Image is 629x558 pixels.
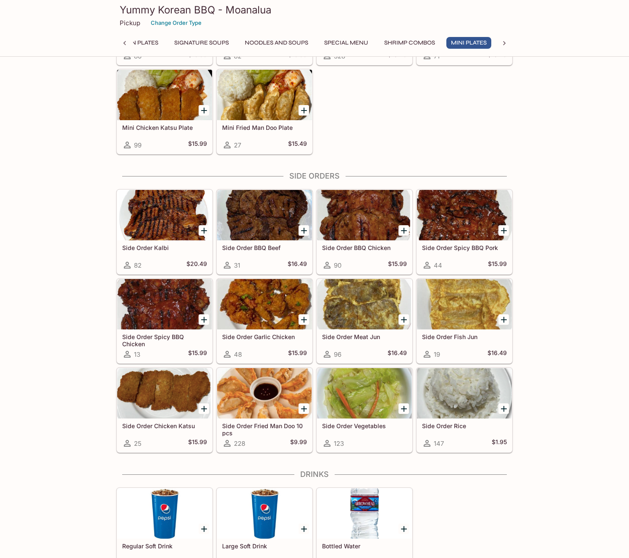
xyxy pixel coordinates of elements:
a: Side Order BBQ Chicken90$15.99 [317,190,412,274]
h4: Side Orders [116,171,513,181]
div: Side Order Garlic Chicken [217,279,312,329]
button: Add Mini Fried Man Doo Plate [299,105,309,116]
button: Add Large Soft Drink [299,524,309,534]
span: 96 [334,350,341,358]
div: Side Order Fried Man Doo 10 pcs [217,368,312,418]
button: Add Side Order Spicy BBQ Chicken [199,314,209,325]
div: Mini Chicken Katsu Plate [117,70,212,120]
h5: Side Order Rice [422,422,507,429]
a: Side Order Spicy BBQ Pork44$15.99 [417,190,512,274]
h5: Side Order Garlic Chicken [222,333,307,340]
a: Mini Fried Man Doo Plate27$15.49 [217,69,312,154]
button: Add Side Order Fish Jun [498,314,509,325]
div: Side Order Chicken Katsu [117,368,212,418]
a: Side Order Fried Man Doo 10 pcs228$9.99 [217,368,312,453]
div: Side Order Meat Jun [317,279,412,329]
h5: Side Order Kalbi [122,244,207,251]
span: 31 [234,261,240,269]
span: 25 [134,440,142,447]
h5: $15.99 [488,260,507,270]
h5: $15.99 [188,140,207,150]
button: Add Side Order BBQ Beef [299,225,309,236]
div: Side Order Spicy BBQ Chicken [117,279,212,329]
div: Side Order Vegetables [317,368,412,418]
span: 48 [234,350,242,358]
h5: Large Soft Drink [222,542,307,550]
h5: Bottled Water [322,542,407,550]
a: Side Order Fish Jun19$16.49 [417,279,512,363]
button: Change Order Type [147,16,205,29]
h5: Side Order Meat Jun [322,333,407,340]
div: Side Order BBQ Chicken [317,190,412,240]
button: Add Side Order BBQ Chicken [398,225,409,236]
h4: Drinks [116,470,513,479]
div: Bottled Water [317,488,412,539]
h5: Mini Fried Man Doo Plate [222,124,307,131]
h5: Side Order Vegetables [322,422,407,429]
button: Add Regular Soft Drink [199,524,209,534]
button: Add Side Order Kalbi [199,225,209,236]
h5: $16.49 [487,349,507,359]
p: Pickup [120,19,140,27]
div: Side Order BBQ Beef [217,190,312,240]
div: Mini Fried Man Doo Plate [217,70,312,120]
a: Side Order Spicy BBQ Chicken13$15.99 [117,279,212,363]
h5: $15.99 [388,260,407,270]
a: Mini Chicken Katsu Plate99$15.99 [117,69,212,154]
div: Side Order Kalbi [117,190,212,240]
span: 99 [134,141,142,149]
button: Add Side Order Garlic Chicken [299,314,309,325]
h5: Side Order Spicy BBQ Pork [422,244,507,251]
a: Side Order Garlic Chicken48$15.99 [217,279,312,363]
a: Side Order Chicken Katsu25$15.99 [117,368,212,453]
button: Noodles and Soups [240,37,313,49]
span: 44 [434,261,442,269]
a: Side Order Meat Jun96$16.49 [317,279,412,363]
span: 123 [334,440,344,447]
button: Add Mini Chicken Katsu Plate [199,105,209,116]
h5: Mini Chicken Katsu Plate [122,124,207,131]
h5: Side Order Chicken Katsu [122,422,207,429]
span: 13 [134,350,140,358]
a: Side Order Rice147$1.95 [417,368,512,453]
a: Side Order Vegetables123 [317,368,412,453]
h5: Side Order BBQ Chicken [322,244,407,251]
h5: Side Order Fried Man Doo 10 pcs [222,422,307,436]
span: 82 [134,261,142,269]
h5: $15.99 [188,438,207,448]
button: Add Side Order Rice [498,403,509,414]
h5: $16.49 [388,349,407,359]
span: 90 [334,261,341,269]
div: Regular Soft Drink [117,488,212,539]
button: Add Side Order Spicy BBQ Pork [498,225,509,236]
span: 147 [434,440,444,447]
h5: $15.99 [188,349,207,359]
span: 27 [234,141,241,149]
button: Mini Plates [446,37,491,49]
div: Side Order Spicy BBQ Pork [417,190,512,240]
button: Add Side Order Fried Man Doo 10 pcs [299,403,309,414]
span: 228 [234,440,245,447]
button: Add Bottled Water [398,524,409,534]
div: Side Order Fish Jun [417,279,512,329]
h5: $15.49 [288,140,307,150]
div: Large Soft Drink [217,488,312,539]
button: Special Menu [320,37,373,49]
button: Shrimp Combos [380,37,440,49]
h5: Side Order Spicy BBQ Chicken [122,333,207,347]
a: Side Order Kalbi82$20.49 [117,190,212,274]
button: Signature Soups [170,37,233,49]
button: Add Side Order Vegetables [398,403,409,414]
h5: Side Order BBQ Beef [222,244,307,251]
h5: $15.99 [288,349,307,359]
h5: $1.95 [492,438,507,448]
h5: $16.49 [288,260,307,270]
h5: Side Order Fish Jun [422,333,507,340]
button: Add Side Order Meat Jun [398,314,409,325]
h3: Yummy Korean BBQ - Moanalua [120,3,509,16]
button: Add Side Order Chicken Katsu [199,403,209,414]
span: 19 [434,350,440,358]
a: Side Order BBQ Beef31$16.49 [217,190,312,274]
h5: Regular Soft Drink [122,542,207,550]
h5: $20.49 [186,260,207,270]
